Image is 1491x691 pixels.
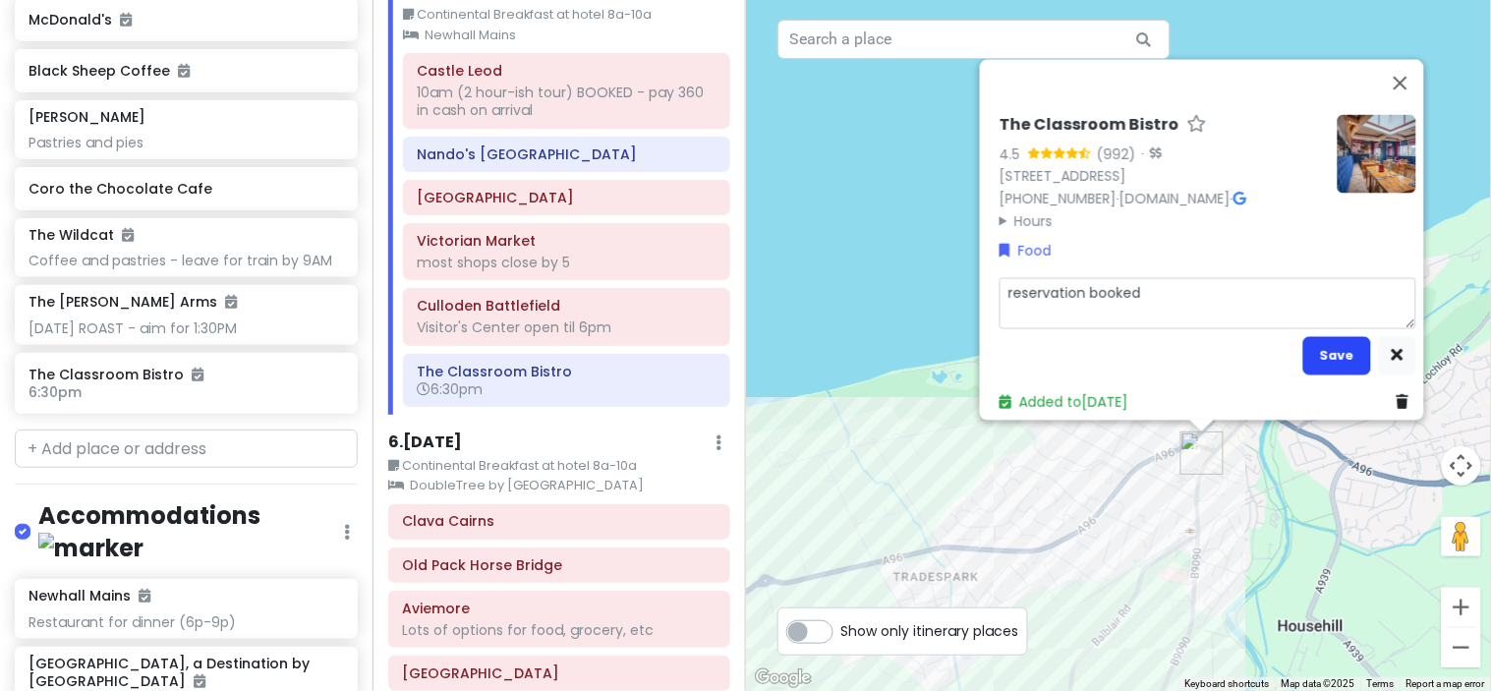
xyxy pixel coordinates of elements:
h6: Old Pack Horse Bridge [402,556,717,574]
span: 6:30pm [29,382,82,402]
div: Visitor's Center open til 6pm [417,318,717,336]
span: Map data ©2025 [1282,678,1355,689]
div: Coffee and pastries - leave for train by 9AM [29,252,343,269]
button: Zoom out [1442,628,1481,667]
div: Restaurant for dinner (6p-9p) [29,613,343,631]
div: [DATE] ROAST - aim for 1:30PM [29,319,343,337]
button: Close [1377,59,1424,106]
h6: Clava Cairns [402,512,717,530]
button: Zoom in [1442,588,1481,627]
h6: McDonald's [29,11,343,29]
i: Added to itinerary [139,589,150,603]
span: Show only itinerary places [841,620,1019,642]
i: Added to itinerary [178,64,190,78]
small: Newhall Mains [403,26,729,45]
img: Picture of the place [1338,114,1416,193]
h6: High Street [417,189,717,206]
i: Google Maps [1233,191,1246,204]
input: + Add place or address [15,430,358,469]
h6: The Wildcat [29,226,134,244]
i: Added to itinerary [225,295,237,309]
button: Save [1303,336,1371,374]
img: Google [751,665,816,691]
input: Search a place [777,20,1171,59]
small: Continental Breakfast at hotel 8a-10a [388,456,729,476]
small: Continental Breakfast at hotel 8a-10a [403,5,729,25]
a: Terms (opens in new tab) [1367,678,1395,689]
i: Added to itinerary [192,368,203,381]
h6: Black Sheep Coffee [29,62,343,80]
h6: Aviemore [402,600,717,617]
summary: Hours [1000,209,1322,231]
a: Open this area in Google Maps (opens a new window) [751,665,816,691]
h6: Victorian Market [417,232,717,250]
a: [DOMAIN_NAME] [1119,188,1231,207]
i: Added to itinerary [122,228,134,242]
h6: [PERSON_NAME] [29,108,145,126]
h6: The [PERSON_NAME] Arms [29,293,237,311]
h6: Highland Folk Museum [402,664,717,682]
a: Report a map error [1406,678,1485,689]
button: Keyboard shortcuts [1185,677,1270,691]
div: 10am (2 hour-ish tour) BOOKED - pay 360 in cash on arrival [417,84,717,119]
a: Star place [1187,114,1207,135]
div: · [1136,144,1162,164]
button: Map camera controls [1442,446,1481,486]
a: [STREET_ADDRESS] [1000,165,1126,185]
h6: The Classroom Bistro [1000,114,1179,135]
h6: The Classroom Bistro [417,363,717,380]
small: DoubleTree by [GEOGRAPHIC_DATA] [388,476,729,495]
a: Food [1000,239,1052,260]
img: marker [38,533,143,563]
i: Added to itinerary [120,13,132,27]
h6: Newhall Mains [29,587,150,605]
a: Added to[DATE] [1000,391,1128,411]
textarea: reservation booked [1000,277,1416,328]
span: 6:30pm [417,379,483,399]
div: most shops close by 5 [417,254,717,271]
i: Added to itinerary [194,674,205,688]
a: [PHONE_NUMBER] [1000,188,1117,207]
a: Delete place [1397,390,1416,412]
div: Pastries and pies [29,134,343,151]
h4: Accommodations [38,500,344,563]
div: The Classroom Bistro [1180,432,1224,475]
h6: Culloden Battlefield [417,297,717,315]
h6: The Classroom Bistro [29,366,343,383]
div: (992) [1097,143,1136,164]
h6: 6 . [DATE] [388,432,462,453]
h6: Castle Leod [417,62,717,80]
button: Drag Pegman onto the map to open Street View [1442,517,1481,556]
h6: [GEOGRAPHIC_DATA], a Destination by [GEOGRAPHIC_DATA] [29,655,343,690]
h6: Coro the Chocolate Cafe [29,180,343,198]
div: · · [1000,114,1322,231]
div: 4.5 [1000,143,1028,164]
h6: Nando's Inverness [417,145,717,163]
div: Lots of options for food, grocery, etc [402,621,717,639]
